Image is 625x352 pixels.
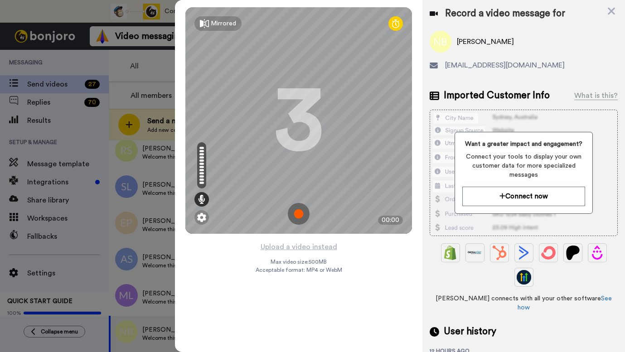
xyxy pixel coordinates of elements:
[256,266,342,274] span: Acceptable format: MP4 or WebM
[444,89,550,102] span: Imported Customer Info
[468,246,482,260] img: Ontraport
[518,295,612,311] a: See how
[443,246,458,260] img: Shopify
[271,258,327,265] span: Max video size: 500 MB
[517,246,531,260] img: ActiveCampaign
[288,203,310,225] img: ic_record_start.svg
[274,87,324,154] div: 3
[574,90,618,101] div: What is this?
[197,213,206,222] img: ic_gear.svg
[258,241,340,253] button: Upload a video instead
[430,294,618,312] span: [PERSON_NAME] connects with all your other software
[462,140,585,149] span: Want a greater impact and engagement?
[541,246,556,260] img: ConvertKit
[462,152,585,179] span: Connect your tools to display your own customer data for more specialized messages
[462,187,585,206] button: Connect now
[492,246,507,260] img: Hubspot
[517,270,531,284] img: GoHighLevel
[378,216,403,225] div: 00:00
[566,246,580,260] img: Patreon
[444,325,496,338] span: User history
[590,246,605,260] img: Drip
